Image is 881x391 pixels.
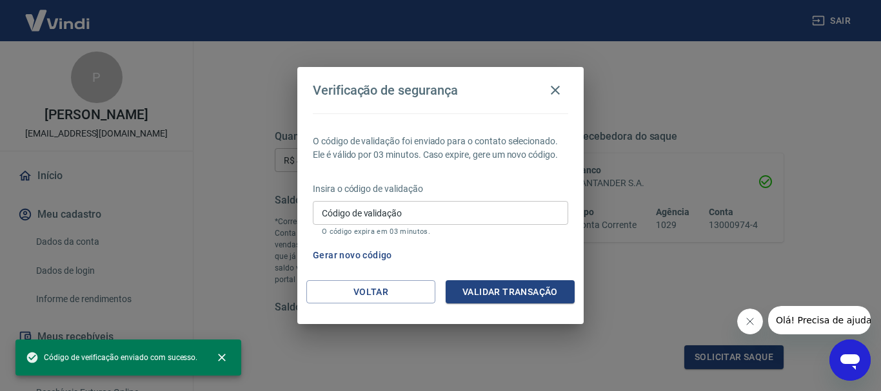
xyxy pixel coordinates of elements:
p: Insira o código de validação [313,182,568,196]
iframe: Fechar mensagem [737,309,763,334]
button: Voltar [306,280,435,304]
button: close [208,343,236,372]
button: Validar transação [446,280,575,304]
iframe: Botão para abrir a janela de mensagens [829,339,871,381]
span: Código de verificação enviado com sucesso. [26,351,197,364]
button: Gerar novo código [308,243,397,267]
p: O código expira em 03 minutos. [322,227,559,236]
span: Olá! Precisa de ajuda? [8,9,108,19]
h4: Verificação de segurança [313,82,458,98]
iframe: Mensagem da empresa [768,306,871,334]
p: O código de validação foi enviado para o contato selecionado. Ele é válido por 03 minutos. Caso e... [313,135,568,162]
